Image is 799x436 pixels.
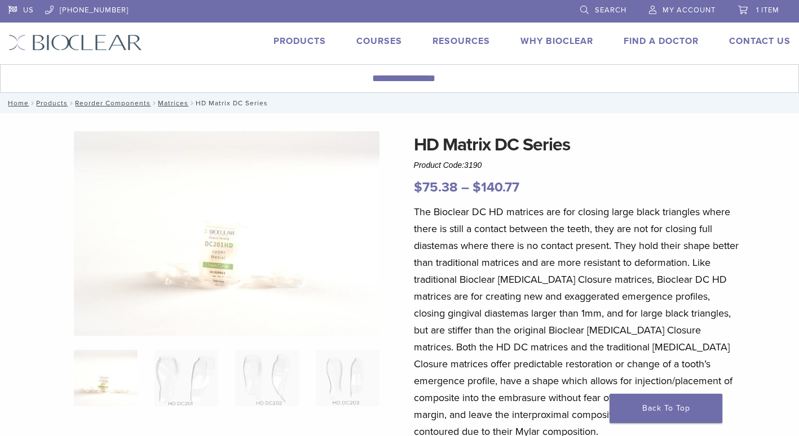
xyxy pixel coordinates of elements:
[74,350,138,406] img: Anterior-HD-DC-Series-Matrices-324x324.jpg
[432,35,490,47] a: Resources
[75,99,151,107] a: Reorder Components
[5,99,29,107] a: Home
[624,35,699,47] a: Find A Doctor
[414,179,422,195] span: $
[151,100,158,106] span: /
[610,394,722,423] a: Back To Top
[29,100,36,106] span: /
[158,99,188,107] a: Matrices
[356,35,402,47] a: Courses
[188,100,196,106] span: /
[595,6,626,15] span: Search
[461,179,469,195] span: –
[464,161,482,170] span: 3190
[154,350,218,406] img: HD Matrix DC Series - Image 2
[36,99,68,107] a: Products
[68,100,75,106] span: /
[729,35,791,47] a: Contact Us
[414,161,482,170] span: Product Code:
[473,179,519,195] bdi: 140.77
[663,6,716,15] span: My Account
[8,34,142,51] img: Bioclear
[273,35,326,47] a: Products
[316,350,379,406] img: HD Matrix DC Series - Image 4
[235,350,299,406] img: HD Matrix DC Series - Image 3
[414,131,740,158] h1: HD Matrix DC Series
[414,179,458,195] bdi: 75.38
[473,179,481,195] span: $
[520,35,593,47] a: Why Bioclear
[74,131,380,336] img: Anterior HD DC Series Matrices
[756,6,779,15] span: 1 item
